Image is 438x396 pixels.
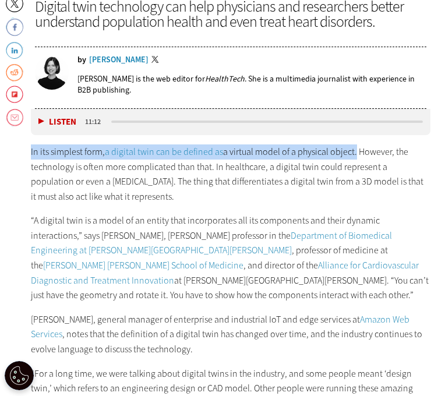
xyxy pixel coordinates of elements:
[31,144,430,204] p: In its simplest form, a virtual model of a physical object. However, the technology is often more...
[205,73,245,84] em: HealthTech
[31,213,430,303] p: “A digital twin is a model of an entity that incorporates all its components and their dynamic in...
[5,361,34,390] div: Cookie Settings
[89,56,149,64] a: [PERSON_NAME]
[77,56,86,64] span: by
[83,116,110,127] div: duration
[31,109,430,135] div: media player
[105,146,223,158] a: a digital twin can be defined as
[5,361,34,390] button: Open Preferences
[31,312,430,357] p: [PERSON_NAME], general manager of enterprise and industrial IoT and edge services at , notes that...
[43,259,243,271] a: [PERSON_NAME] [PERSON_NAME] School of Medicine
[35,56,69,90] img: Jordan Scott
[31,259,419,287] a: Alliance for Cardiovascular Diagnostic and Treatment Innovation
[151,56,162,65] a: Twitter
[38,118,76,126] button: Listen
[77,73,426,96] p: [PERSON_NAME] is the web editor for . She is a multimedia journalist with experience in B2B publi...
